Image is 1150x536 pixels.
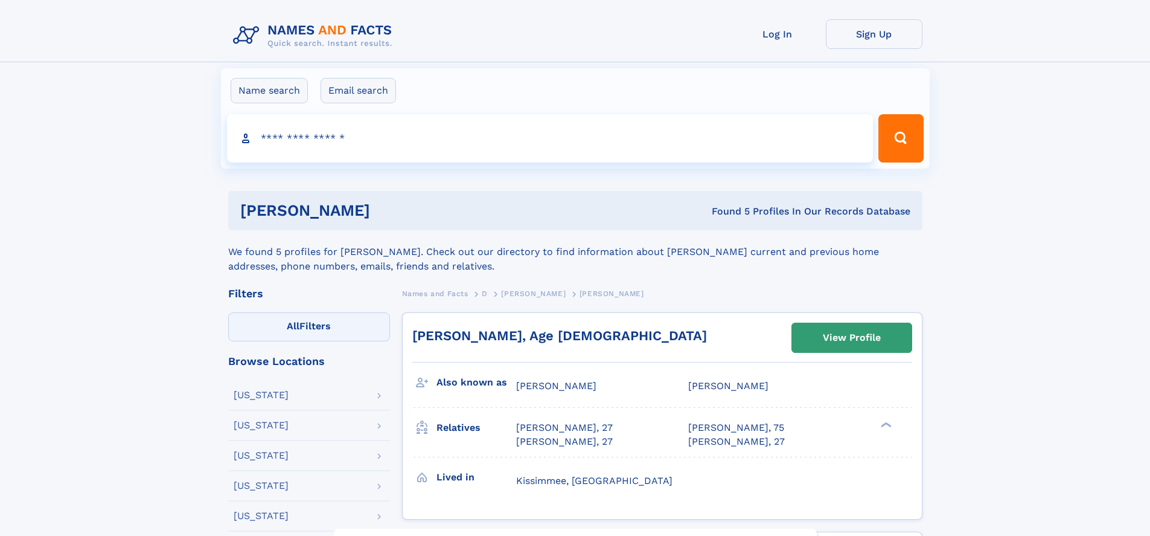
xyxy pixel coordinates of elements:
[688,380,768,392] span: [PERSON_NAME]
[501,289,566,298] span: [PERSON_NAME]
[878,421,892,429] div: ❯
[823,324,881,352] div: View Profile
[321,78,396,103] label: Email search
[234,390,289,400] div: [US_STATE]
[234,481,289,491] div: [US_STATE]
[234,421,289,430] div: [US_STATE]
[501,286,566,301] a: [PERSON_NAME]
[729,19,826,49] a: Log In
[228,312,390,341] label: Filters
[482,289,488,298] span: D
[228,288,390,299] div: Filters
[688,421,784,434] a: [PERSON_NAME], 75
[826,19,922,49] a: Sign Up
[227,114,874,163] input: search input
[228,230,922,274] div: We found 5 profiles for [PERSON_NAME]. Check out our directory to find information about [PERSON_...
[231,78,308,103] label: Name search
[878,114,923,163] button: Search Button
[516,380,596,392] span: [PERSON_NAME]
[436,372,516,393] h3: Also known as
[516,421,613,434] a: [PERSON_NAME], 27
[688,435,785,448] a: [PERSON_NAME], 27
[402,286,468,301] a: Names and Facts
[234,511,289,521] div: [US_STATE]
[436,418,516,438] h3: Relatives
[436,467,516,488] h3: Lived in
[516,475,672,486] span: Kissimmee, [GEOGRAPHIC_DATA]
[240,203,541,218] h1: [PERSON_NAME]
[287,320,299,332] span: All
[412,328,707,343] a: [PERSON_NAME], Age [DEMOGRAPHIC_DATA]
[234,451,289,460] div: [US_STATE]
[228,356,390,367] div: Browse Locations
[228,19,402,52] img: Logo Names and Facts
[580,289,644,298] span: [PERSON_NAME]
[541,205,910,218] div: Found 5 Profiles In Our Records Database
[792,323,912,352] a: View Profile
[516,435,613,448] a: [PERSON_NAME], 27
[482,286,488,301] a: D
